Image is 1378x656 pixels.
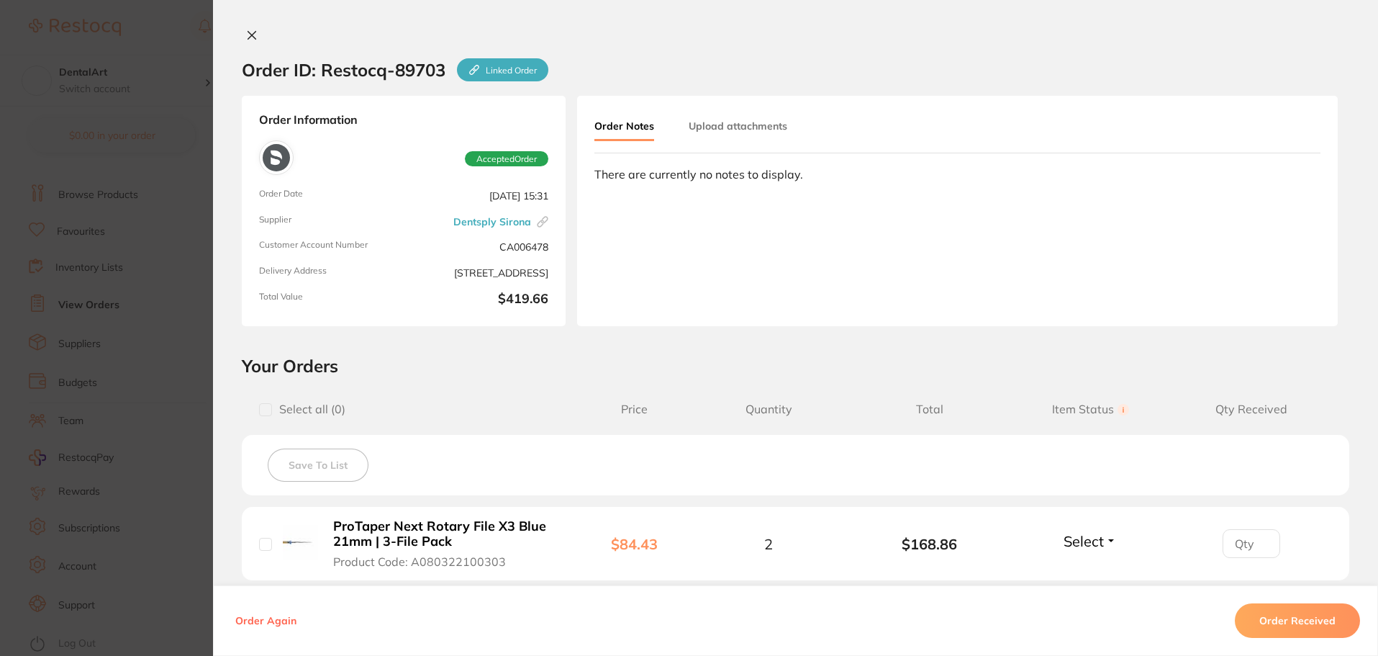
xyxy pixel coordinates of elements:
span: Customer Account Number [259,240,398,254]
span: Price [581,403,688,416]
div: There are currently no notes to display. [594,168,1320,181]
h2: Your Orders [242,355,1349,377]
span: Accepted Order [465,151,548,167]
span: Order Date [259,189,398,203]
p: Linked Order [486,65,537,76]
span: [STREET_ADDRESS] [409,266,548,280]
img: ProTaper Next Rotary File X3 Blue 21mm | 3-File Pack [283,525,318,560]
span: CA006478 [409,240,548,254]
b: $419.66 [409,292,548,309]
b: $84.43 [611,535,658,553]
span: Product Code: A080322100303 [333,555,506,568]
button: Order Again [231,614,301,627]
span: Qty Received [1171,403,1332,416]
span: Item Status [1010,403,1171,416]
h2: Order ID: Restocq- 89703 [242,58,548,81]
b: ProTaper Next Rotary File X3 Blue 21mm | 3-File Pack [333,519,556,549]
strong: Order Information [259,113,548,129]
span: Supplier [259,215,398,229]
span: Total Value [259,292,398,309]
button: Upload attachments [689,113,787,139]
span: Select [1064,532,1104,550]
span: Delivery Address [259,266,398,280]
button: Order Received [1235,603,1360,638]
span: [DATE] 15:31 [409,189,548,203]
span: Quantity [688,403,849,416]
span: 2 [764,536,773,552]
button: Order Notes [594,113,654,141]
button: Select [1059,532,1121,550]
button: ProTaper Next Rotary File X3 Blue 21mm | 3-File Pack Product Code: A080322100303 [329,518,560,569]
b: $168.86 [849,536,1010,552]
button: Save To List [268,449,368,482]
span: Select all ( 0 ) [272,403,345,416]
img: Dentsply Sirona [263,144,290,171]
input: Qty [1223,529,1280,558]
a: Dentsply Sirona [453,216,531,228]
span: Total [849,403,1010,416]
